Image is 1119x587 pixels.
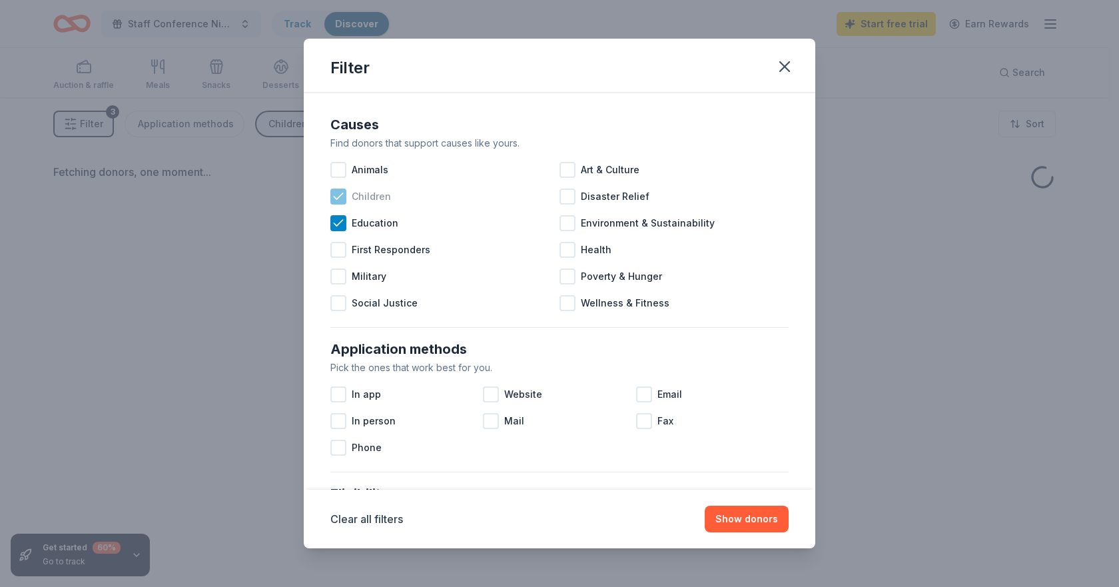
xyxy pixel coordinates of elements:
[504,413,524,429] span: Mail
[352,162,388,178] span: Animals
[581,295,669,311] span: Wellness & Fitness
[330,114,789,135] div: Causes
[352,386,381,402] span: In app
[581,215,715,231] span: Environment & Sustainability
[330,338,789,360] div: Application methods
[330,360,789,376] div: Pick the ones that work best for you.
[352,440,382,456] span: Phone
[581,162,639,178] span: Art & Culture
[330,511,403,527] button: Clear all filters
[352,295,418,311] span: Social Justice
[352,269,386,285] span: Military
[330,57,370,79] div: Filter
[352,215,398,231] span: Education
[352,413,396,429] span: In person
[657,386,682,402] span: Email
[581,242,611,258] span: Health
[352,242,430,258] span: First Responders
[330,483,789,504] div: Eligibility
[657,413,673,429] span: Fax
[581,189,649,205] span: Disaster Relief
[330,135,789,151] div: Find donors that support causes like yours.
[705,506,789,532] button: Show donors
[352,189,391,205] span: Children
[581,269,662,285] span: Poverty & Hunger
[504,386,542,402] span: Website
